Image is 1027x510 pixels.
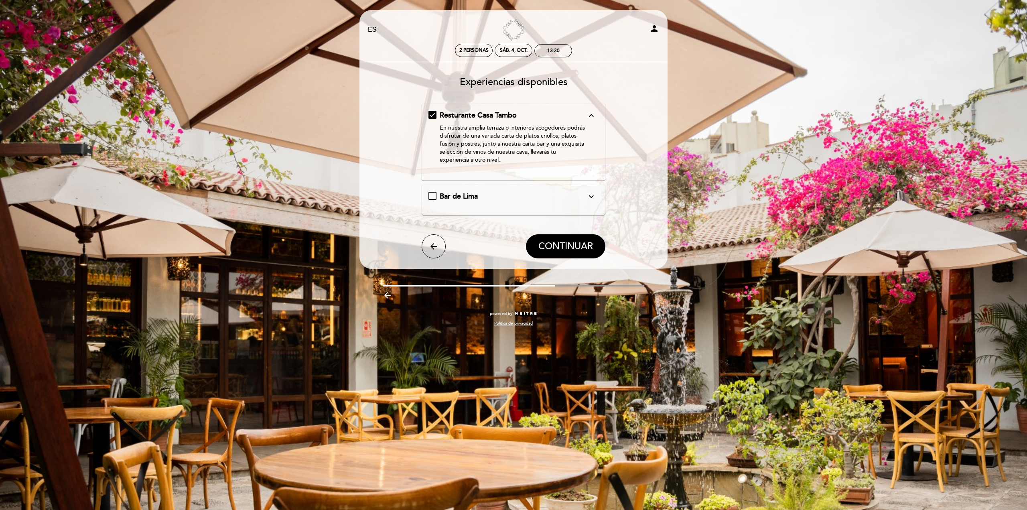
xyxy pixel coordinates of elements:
[538,241,593,252] span: CONTINUAR
[584,191,599,202] button: expand_more
[500,47,528,53] div: sáb. 4, oct.
[587,192,596,201] i: expand_more
[587,111,596,120] i: expand_less
[547,48,560,54] div: 13:30
[494,321,533,326] a: Política de privacidad
[440,111,517,120] span: Resturante Casa Tambo
[428,191,599,202] md-checkbox: Bar de Lima expand_more Al estilo de un bar inglés, te transportará a vivir una nueva experiencia...
[649,24,659,36] button: person
[490,311,537,317] a: powered by
[463,19,564,41] a: Casa Tambo
[460,76,568,88] span: Experiencias disponibles
[490,311,512,317] span: powered by
[429,242,438,251] i: arrow_back
[584,110,599,121] button: expand_less
[514,312,537,316] img: MEITRE
[526,234,605,258] button: CONTINUAR
[440,192,478,201] span: Bar de Lima
[440,124,587,164] div: En nuestra amplia terraza o interiores acogedores podrás disfrutar de una variada carta de platos...
[383,291,392,300] i: arrow_backward
[422,234,446,258] button: arrow_back
[459,47,489,53] span: 2 personas
[428,110,599,167] md-checkbox: Resturante Casa Tambo expand_more En nuestra amplia terraza o interiores acogedores podrás disfru...
[649,24,659,33] i: person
